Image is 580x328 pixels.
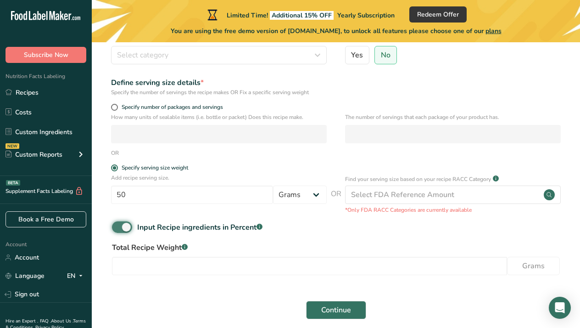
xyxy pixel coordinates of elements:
div: Custom Reports [6,150,62,159]
p: *Only FDA RACC Categories are currently available [345,206,561,214]
span: You are using the free demo version of [DOMAIN_NAME], to unlock all features please choose one of... [171,26,502,36]
div: Specify serving size weight [122,164,188,171]
input: Type your serving size here [111,186,273,204]
span: Specify number of packages and servings [118,104,223,111]
div: NEW [6,143,19,149]
span: plans [485,27,502,35]
span: Continue [321,305,351,316]
span: Subscribe Now [24,50,68,60]
label: Total Recipe Weight [112,242,560,253]
a: Book a Free Demo [6,211,86,227]
div: BETA [6,180,20,186]
span: Yearly Subscription [337,11,395,20]
span: Yes [351,51,363,60]
button: Grams [507,257,560,275]
span: Redeem Offer [417,10,459,19]
div: Limited Time! [206,9,395,20]
a: About Us . [51,318,73,324]
div: OR [111,149,119,157]
p: The number of servings that each package of your product has. [345,113,561,121]
div: Select FDA Reference Amount [351,189,454,200]
span: Additional 15% OFF [270,11,334,20]
a: Hire an Expert . [6,318,38,324]
span: Select category [117,50,168,61]
a: FAQ . [40,318,51,324]
button: Select category [111,46,327,64]
span: OR [331,188,341,214]
p: Add recipe serving size. [111,174,327,182]
p: Find your serving size based on your recipe RACC Category [345,175,491,183]
span: No [381,51,390,60]
button: Redeem Offer [409,6,467,23]
button: Continue [306,301,366,319]
div: Open Intercom Messenger [549,297,571,319]
div: Specify the number of servings the recipe makes OR Fix a specific serving weight [111,88,327,96]
div: Define serving size details [111,77,327,88]
span: Grams [522,260,545,271]
p: How many units of sealable items (i.e. bottle or packet) Does this recipe make. [111,113,327,121]
a: Language [6,268,45,284]
div: Input Recipe ingredients in Percent [137,222,262,233]
div: EN [67,271,86,282]
button: Subscribe Now [6,47,86,63]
